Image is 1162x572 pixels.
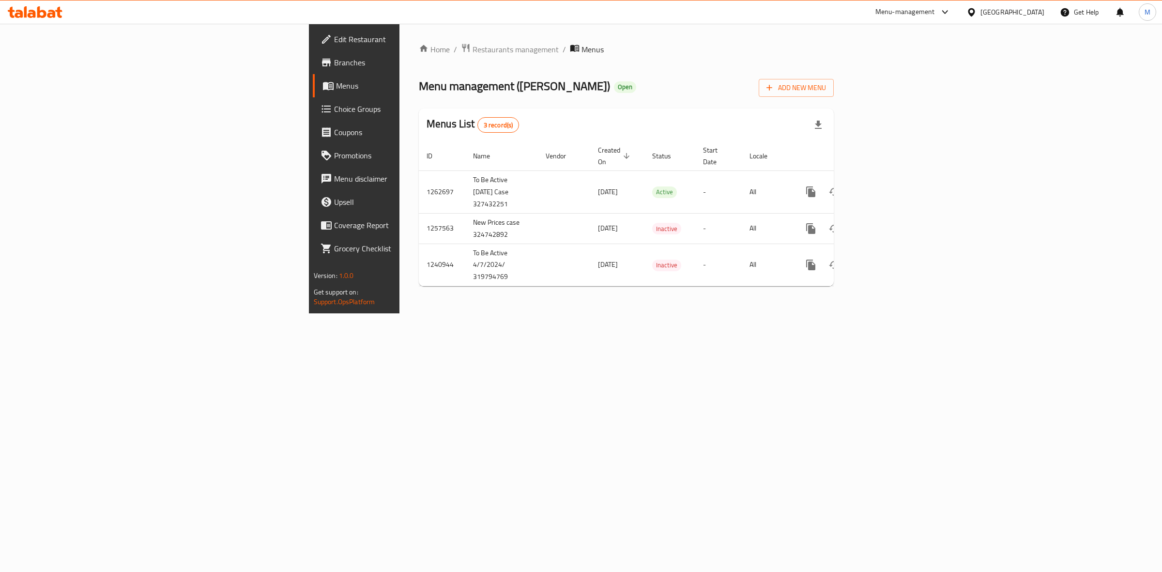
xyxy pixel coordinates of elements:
a: Menus [313,74,503,97]
span: [DATE] [598,222,618,234]
span: Active [652,186,677,198]
td: - [695,244,742,286]
a: Choice Groups [313,97,503,121]
span: Name [473,150,503,162]
span: Open [614,83,636,91]
span: Vendor [546,150,579,162]
li: / [563,44,566,55]
span: Created On [598,144,633,168]
a: Restaurants management [461,43,559,56]
span: Upsell [334,196,495,208]
span: Version: [314,269,337,282]
span: Restaurants management [473,44,559,55]
div: Total records count [477,117,520,133]
span: Status [652,150,684,162]
h2: Menus List [427,117,519,133]
td: - [695,170,742,213]
span: Start Date [703,144,730,168]
button: Change Status [823,217,846,240]
div: Export file [807,113,830,137]
th: Actions [792,141,900,171]
table: enhanced table [419,141,900,287]
button: Change Status [823,253,846,277]
a: Edit Restaurant [313,28,503,51]
td: All [742,213,792,244]
span: M [1145,7,1150,17]
span: Menus [336,80,495,92]
button: more [799,217,823,240]
span: Menu management ( [PERSON_NAME] ) [419,75,610,97]
a: Coupons [313,121,503,144]
span: Menus [581,44,604,55]
a: Branches [313,51,503,74]
span: Coupons [334,126,495,138]
a: Upsell [313,190,503,214]
span: [DATE] [598,186,618,198]
div: Menu-management [875,6,935,18]
td: - [695,213,742,244]
a: Grocery Checklist [313,237,503,260]
nav: breadcrumb [419,43,834,56]
span: Locale [749,150,780,162]
td: All [742,170,792,213]
span: [DATE] [598,258,618,271]
span: 1.0.0 [339,269,354,282]
div: [GEOGRAPHIC_DATA] [980,7,1044,17]
td: All [742,244,792,286]
span: Menu disclaimer [334,173,495,185]
button: Change Status [823,180,846,203]
a: Menu disclaimer [313,167,503,190]
span: Get support on: [314,286,358,298]
button: Add New Menu [759,79,834,97]
span: Edit Restaurant [334,33,495,45]
span: Branches [334,57,495,68]
div: Open [614,81,636,93]
a: Support.OpsPlatform [314,295,375,308]
span: Grocery Checklist [334,243,495,254]
span: Inactive [652,260,681,271]
a: Promotions [313,144,503,167]
span: ID [427,150,445,162]
span: Choice Groups [334,103,495,115]
span: Coverage Report [334,219,495,231]
button: more [799,180,823,203]
a: Coverage Report [313,214,503,237]
span: 3 record(s) [478,121,519,130]
span: Inactive [652,223,681,234]
span: Add New Menu [766,82,826,94]
button: more [799,253,823,277]
span: Promotions [334,150,495,161]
